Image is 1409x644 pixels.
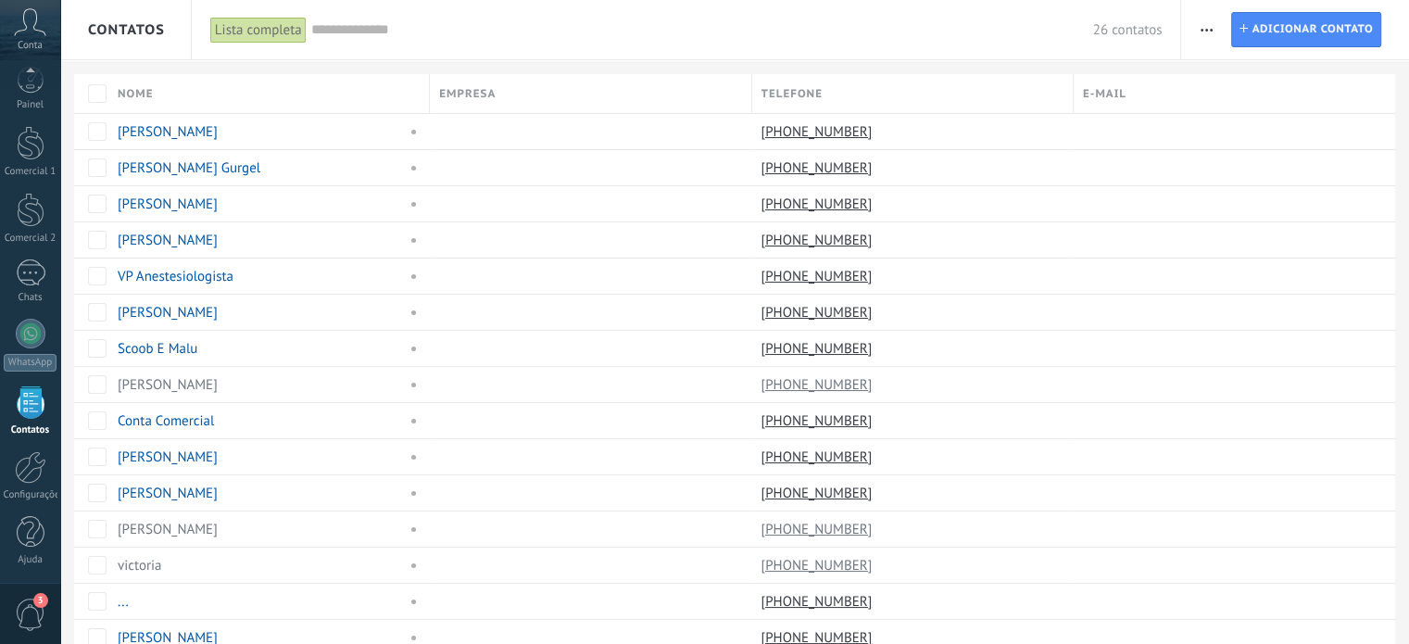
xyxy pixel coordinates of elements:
a: [PHONE_NUMBER] [761,521,876,537]
a: Adicionar contato [1231,12,1381,47]
a: [PHONE_NUMBER] [761,268,876,284]
div: Ajuda [4,554,57,566]
div: Comercial 2 [4,233,57,245]
a: [PHONE_NUMBER] [761,376,876,393]
a: VP Anestesiologista [118,268,233,285]
div: Painel [4,99,57,111]
span: Adicionar contato [1252,13,1373,46]
a: [PHONE_NUMBER] [761,123,876,140]
button: Mais [1193,12,1220,47]
a: [PHONE_NUMBER] [761,304,876,321]
span: Conta [18,40,43,52]
span: Telefone [761,85,823,103]
div: WhatsApp [4,354,57,372]
a: victoria [118,557,162,575]
a: [PHONE_NUMBER] [761,557,876,574]
a: [PERSON_NAME] [118,521,218,538]
a: [PERSON_NAME] Gurgel [118,159,260,177]
a: [PERSON_NAME] [118,123,218,141]
span: Contatos [88,21,165,39]
a: Conta Comercial [118,412,214,430]
a: [PERSON_NAME] [118,376,218,394]
div: Lista completa [210,17,307,44]
a: [PERSON_NAME] [118,485,218,502]
a: [PHONE_NUMBER] [761,232,876,248]
a: [PERSON_NAME] [118,448,218,466]
a: [PHONE_NUMBER] [761,340,876,357]
a: ... [118,593,129,611]
a: [PHONE_NUMBER] [761,448,876,465]
a: [PERSON_NAME] [118,304,218,322]
span: Nome [118,85,154,103]
span: 3 [33,593,48,608]
div: Chats [4,292,57,304]
div: Configurações [4,489,57,501]
span: E-mail [1083,85,1126,103]
a: [PERSON_NAME] [118,232,218,249]
a: [PHONE_NUMBER] [761,412,876,429]
div: Comercial 1 [4,166,57,178]
span: Empresa [439,85,496,103]
a: [PERSON_NAME] [118,196,218,213]
a: [PHONE_NUMBER] [761,196,876,212]
a: [PHONE_NUMBER] [761,159,876,176]
div: Contatos [4,424,57,436]
a: Scoob E Malu [118,340,197,358]
a: [PHONE_NUMBER] [761,485,876,501]
span: 26 contatos [1093,21,1163,39]
a: [PHONE_NUMBER] [761,593,876,610]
